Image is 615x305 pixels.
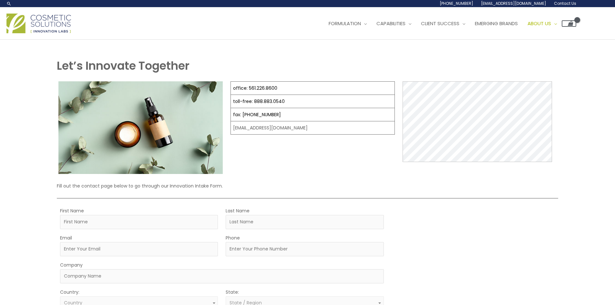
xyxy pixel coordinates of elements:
[57,58,190,74] strong: Let’s Innovate Together
[60,215,218,229] input: First Name
[554,1,576,6] span: Contact Us
[58,81,223,174] img: Contact page image for private label skincare manufacturer Cosmetic solutions shows a skin care b...
[523,14,562,33] a: About Us
[481,1,546,6] span: [EMAIL_ADDRESS][DOMAIN_NAME]
[562,20,576,27] a: View Shopping Cart, empty
[372,14,416,33] a: Capabilities
[226,234,240,242] label: Phone
[60,234,72,242] label: Email
[470,14,523,33] a: Emerging Brands
[60,288,79,296] label: Country:
[6,14,71,33] img: Cosmetic Solutions Logo
[226,215,384,229] input: Last Name
[421,20,459,27] span: Client Success
[324,14,372,33] a: Formulation
[233,111,281,118] a: fax: [PHONE_NUMBER]
[233,85,277,91] a: office: 561.226.8600
[60,269,384,283] input: Company Name
[528,20,551,27] span: About Us
[57,182,558,190] p: Fill out the contact page below to go through our Innovation Intake Form.
[226,288,239,296] label: State:
[231,121,395,135] td: [EMAIL_ADDRESS][DOMAIN_NAME]
[60,207,84,215] label: First Name
[226,242,384,256] input: Enter Your Phone Number
[416,14,470,33] a: Client Success
[60,261,83,269] label: Company
[475,20,518,27] span: Emerging Brands
[319,14,576,33] nav: Site Navigation
[440,1,473,6] span: [PHONE_NUMBER]
[233,98,285,105] a: toll-free: 888.883.0540
[60,242,218,256] input: Enter Your Email
[226,207,250,215] label: Last Name
[329,20,361,27] span: Formulation
[6,1,12,6] a: Search icon link
[376,20,405,27] span: Capabilities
